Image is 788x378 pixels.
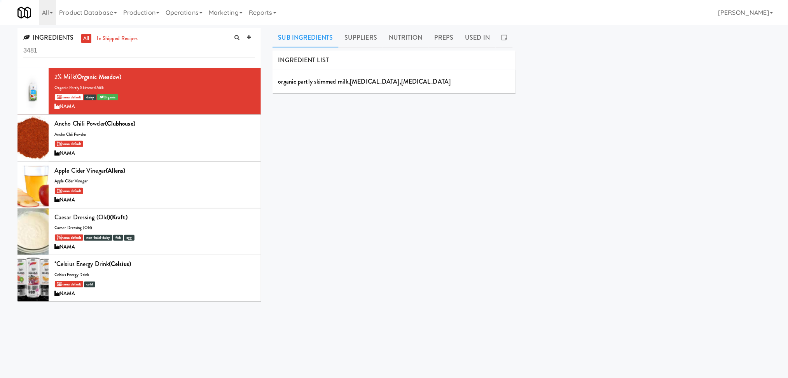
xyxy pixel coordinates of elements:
[109,259,131,268] b: (Celsius)
[17,115,261,161] li: Ancho Chili Powder(Clubhouse)ancho chili powder nama defaultNAMA
[54,165,255,177] div: apple cider vinegar
[54,212,255,223] div: Caesar Dressing (old)
[459,28,496,47] a: Used In
[401,77,451,86] span: [MEDICAL_DATA]
[124,235,134,241] span: egg
[339,28,383,47] a: Suppliers
[23,44,255,58] input: Search Ingredients
[54,272,89,278] span: celsius energy drink
[54,178,88,184] span: apple cider vinegar
[54,258,255,270] div: *Celsius Energy Drink
[17,6,31,19] img: Micromart
[54,71,255,83] div: 2% Milk
[17,208,261,255] li: Caesar Dressing (old)(Kraft)caesar dressing (old) nama defaultnon-halal-dairyfisheggNAMA
[383,28,428,47] a: Nutrition
[54,131,87,137] span: ancho chili powder
[54,85,104,91] span: organic partly skimmed milk
[54,102,255,112] div: NAMA
[84,94,96,100] span: dairy
[23,33,73,42] span: INGREDIENTS
[97,94,118,100] span: Organic
[54,118,255,129] div: Ancho Chili Powder
[55,94,83,100] a: nama default
[84,235,112,241] span: non-halal-dairy
[17,68,261,115] li: 2% Milk(Organic Meadow)organic partly skimmed milk nama defaultdairy OrganicNAMA
[75,72,122,81] b: (Organic Meadow)
[17,255,261,302] li: *Celsius Energy Drink(Celsius)celsius energy drink nama defaultcoldNAMA
[17,162,261,208] li: apple cider vinegar(Allens)apple cider vinegar nama defaultNAMA
[54,225,92,231] span: caesar dressing (old)
[273,28,339,47] a: Sub Ingredients
[54,242,255,252] div: NAMA
[113,235,123,241] span: fish
[54,289,255,299] div: NAMA
[110,213,128,222] b: (Kraft)
[400,77,401,86] span: ,
[55,141,83,147] a: nama default
[81,34,91,44] a: all
[278,56,329,65] span: INGREDIENT LIST
[95,34,140,44] a: in shipped recipes
[105,119,135,128] b: (Clubhouse)
[350,77,399,86] span: [MEDICAL_DATA]
[84,282,95,287] span: cold
[55,281,83,287] a: nama default
[428,28,460,47] a: Preps
[54,195,255,205] div: NAMA
[348,77,350,86] span: ,
[55,234,83,241] a: nama default
[106,166,126,175] b: (Allens)
[278,77,349,86] span: organic partly skimmed milk
[54,149,255,158] div: NAMA
[55,188,83,194] a: nama default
